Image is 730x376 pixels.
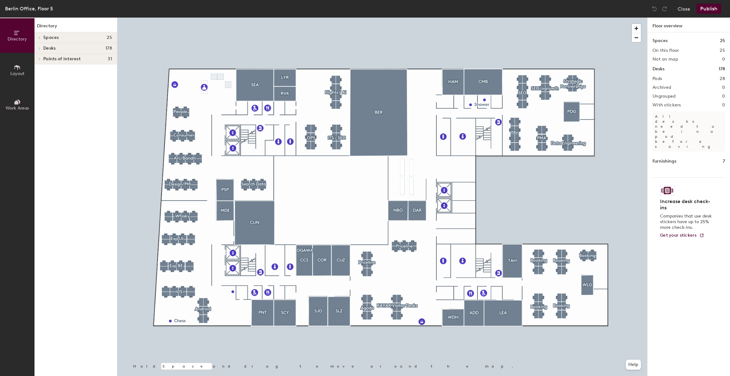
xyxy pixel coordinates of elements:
[653,158,676,165] h1: Furnishings
[653,94,676,99] h2: Ungrouped
[720,76,725,81] h2: 28
[720,37,725,44] h1: 25
[722,94,725,99] h2: 0
[660,233,704,238] a: Get your stickers
[10,71,24,76] span: Layout
[653,76,662,81] h2: Pods
[720,48,725,53] h2: 25
[651,6,658,12] img: Undo
[35,23,117,32] h1: Directory
[660,233,697,238] span: Get your stickers
[626,360,641,370] button: Help
[722,85,725,90] h2: 0
[653,57,678,62] h2: Not on map
[660,213,714,230] p: Companies that use desk stickers have up to 25% more check-ins.
[5,5,53,13] div: Berlin Office, Floor 5
[43,46,56,51] span: Desks
[43,35,59,40] span: Spaces
[653,66,664,73] h1: Desks
[653,48,679,53] h2: On this floor
[653,103,681,108] h2: With stickers
[660,185,674,196] img: Sticker logo
[722,57,725,62] h2: 0
[43,56,81,62] span: Points of interest
[6,105,29,111] span: Work Areas
[653,111,725,152] p: All desks need to be in a pod before saving
[108,56,112,62] span: 31
[107,35,112,40] span: 25
[647,18,730,32] h1: Floor overview
[661,6,668,12] img: Redo
[719,66,725,73] h1: 178
[105,46,112,51] span: 178
[722,103,725,108] h2: 0
[723,158,725,165] h1: 7
[653,37,668,44] h1: Spaces
[696,4,721,14] button: Publish
[8,36,27,42] span: Directory
[653,85,671,90] h2: Archived
[660,198,714,211] h4: Increase desk check-ins
[678,4,690,14] button: Close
